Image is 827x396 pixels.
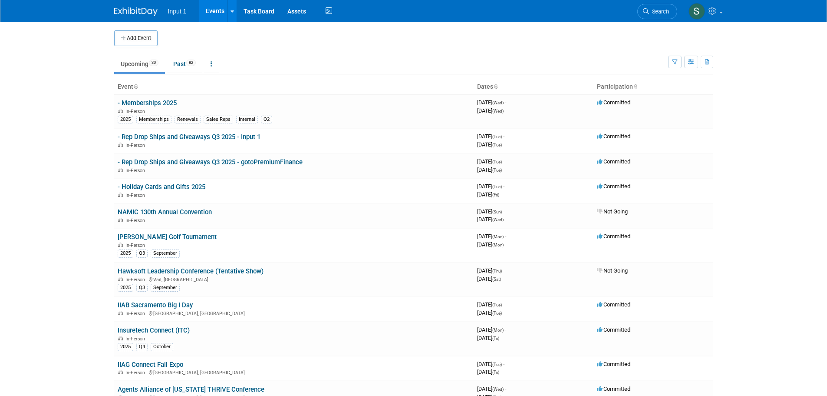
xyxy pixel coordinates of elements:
[204,116,233,123] div: Sales Reps
[493,83,498,90] a: Sort by Start Date
[492,168,502,173] span: (Tue)
[118,250,133,257] div: 2025
[492,160,502,164] span: (Tue)
[492,134,502,139] span: (Tue)
[118,183,205,191] a: - Holiday Cards and Gifts 2025
[118,361,183,369] a: IIAG Connect Fall Expo
[168,8,187,15] span: Input 1
[151,250,180,257] div: September
[477,369,499,375] span: [DATE]
[118,267,264,275] a: Hawksoft Leadership Conference (Tentative Show)
[477,301,504,308] span: [DATE]
[118,301,193,309] a: IIAB Sacramento Big I Day
[118,218,123,222] img: In-Person Event
[505,326,506,333] span: -
[118,277,123,281] img: In-Person Event
[477,141,502,148] span: [DATE]
[637,4,677,19] a: Search
[118,311,123,315] img: In-Person Event
[125,143,148,148] span: In-Person
[477,233,506,240] span: [DATE]
[118,369,470,376] div: [GEOGRAPHIC_DATA], [GEOGRAPHIC_DATA]
[114,7,158,16] img: ExhibitDay
[503,208,504,215] span: -
[118,143,123,147] img: In-Person Event
[492,387,504,392] span: (Wed)
[186,60,196,66] span: 82
[477,335,499,341] span: [DATE]
[503,267,504,274] span: -
[492,277,501,282] span: (Sat)
[125,218,148,223] span: In-Person
[477,191,499,198] span: [DATE]
[503,158,504,165] span: -
[114,80,474,94] th: Event
[133,83,138,90] a: Sort by Event Name
[597,233,630,240] span: Committed
[597,301,630,308] span: Committed
[118,116,133,123] div: 2025
[125,277,148,283] span: In-Person
[505,99,506,106] span: -
[633,83,637,90] a: Sort by Participation Type
[477,241,504,248] span: [DATE]
[492,234,504,239] span: (Mon)
[118,99,177,107] a: - Memberships 2025
[175,116,201,123] div: Renewals
[477,133,504,140] span: [DATE]
[125,243,148,248] span: In-Person
[492,311,502,316] span: (Tue)
[125,109,148,114] span: In-Person
[597,386,630,392] span: Committed
[136,284,148,292] div: Q3
[492,210,502,214] span: (Sun)
[118,284,133,292] div: 2025
[118,276,470,283] div: Vail, [GEOGRAPHIC_DATA]
[136,250,148,257] div: Q3
[118,326,190,334] a: Insuretech Connect (ITC)
[236,116,258,123] div: Internal
[136,343,148,351] div: Q4
[136,116,171,123] div: Memberships
[597,99,630,106] span: Committed
[477,386,506,392] span: [DATE]
[505,233,506,240] span: -
[492,100,504,105] span: (Wed)
[477,309,502,316] span: [DATE]
[125,336,148,342] span: In-Person
[597,208,628,215] span: Not Going
[118,193,123,197] img: In-Person Event
[477,158,504,165] span: [DATE]
[477,166,502,173] span: [DATE]
[492,370,499,375] span: (Fri)
[118,309,470,316] div: [GEOGRAPHIC_DATA], [GEOGRAPHIC_DATA]
[118,109,123,113] img: In-Person Event
[167,56,202,72] a: Past82
[118,208,212,216] a: NAMIC 130th Annual Convention
[492,362,502,367] span: (Tue)
[503,183,504,190] span: -
[118,370,123,374] img: In-Person Event
[503,361,504,367] span: -
[492,269,502,273] span: (Thu)
[492,217,504,222] span: (Wed)
[649,8,669,15] span: Search
[125,311,148,316] span: In-Person
[114,56,165,72] a: Upcoming30
[118,233,217,241] a: [PERSON_NAME] Golf Tournament
[477,99,506,106] span: [DATE]
[118,343,133,351] div: 2025
[114,30,158,46] button: Add Event
[492,193,499,197] span: (Fri)
[151,284,180,292] div: September
[492,303,502,307] span: (Tue)
[125,370,148,376] span: In-Person
[492,336,499,341] span: (Fri)
[492,184,502,189] span: (Tue)
[597,158,630,165] span: Committed
[505,386,506,392] span: -
[597,326,630,333] span: Committed
[492,143,502,147] span: (Tue)
[118,386,264,393] a: Agents Alliance of [US_STATE] THRIVE Conference
[477,107,504,114] span: [DATE]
